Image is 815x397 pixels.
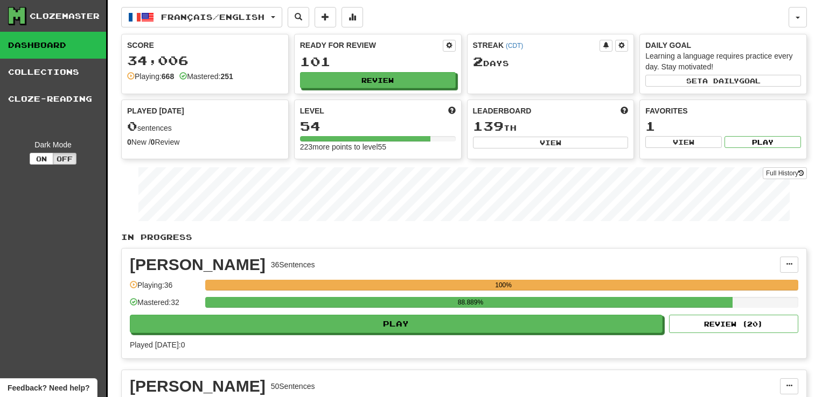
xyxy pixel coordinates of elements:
[473,54,483,69] span: 2
[645,40,801,51] div: Daily Goal
[315,7,336,27] button: Add sentence to collection
[300,105,324,116] span: Level
[130,315,663,333] button: Play
[448,105,456,116] span: Score more points to level up
[621,105,628,116] span: This week in points, UTC
[342,7,363,27] button: More stats
[645,136,722,148] button: View
[669,315,798,333] button: Review (20)
[8,382,89,393] span: Open feedback widget
[127,71,174,82] div: Playing:
[121,7,282,27] button: Français/English
[473,119,629,133] div: th
[473,55,629,69] div: Day s
[127,137,283,147] div: New / Review
[506,42,523,49] a: (CDT)
[300,119,456,133] div: 54
[300,55,456,68] div: 101
[162,72,174,81] strong: 668
[473,105,532,116] span: Leaderboard
[121,232,807,243] p: In Progress
[645,75,801,87] button: Seta dailygoal
[220,72,233,81] strong: 251
[208,280,798,290] div: 100%
[130,257,266,273] div: [PERSON_NAME]
[30,11,100,22] div: Clozemaster
[645,51,801,72] div: Learning a language requires practice every day. Stay motivated!
[645,105,801,116] div: Favorites
[127,54,283,67] div: 34,006
[130,297,200,315] div: Mastered: 32
[473,137,629,148] button: View
[645,119,801,133] div: 1
[53,153,76,165] button: Off
[300,72,456,88] button: Review
[725,136,801,148] button: Play
[127,119,283,133] div: sentences
[127,118,137,133] span: 0
[30,153,53,165] button: On
[127,40,283,51] div: Score
[473,40,600,51] div: Streak
[473,118,504,133] span: 139
[300,40,443,51] div: Ready for Review
[127,105,184,116] span: Played [DATE]
[161,12,264,22] span: Français / English
[271,259,315,270] div: 36 Sentences
[702,77,739,84] span: a daily
[8,139,98,150] div: Dark Mode
[151,138,155,146] strong: 0
[179,71,233,82] div: Mastered:
[300,141,456,152] div: 223 more points to level 55
[130,280,200,297] div: Playing: 36
[763,167,807,179] a: Full History
[130,341,185,349] span: Played [DATE]: 0
[208,297,732,308] div: 88.889%
[271,381,315,392] div: 50 Sentences
[127,138,131,146] strong: 0
[130,378,266,394] div: [PERSON_NAME]
[288,7,309,27] button: Search sentences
